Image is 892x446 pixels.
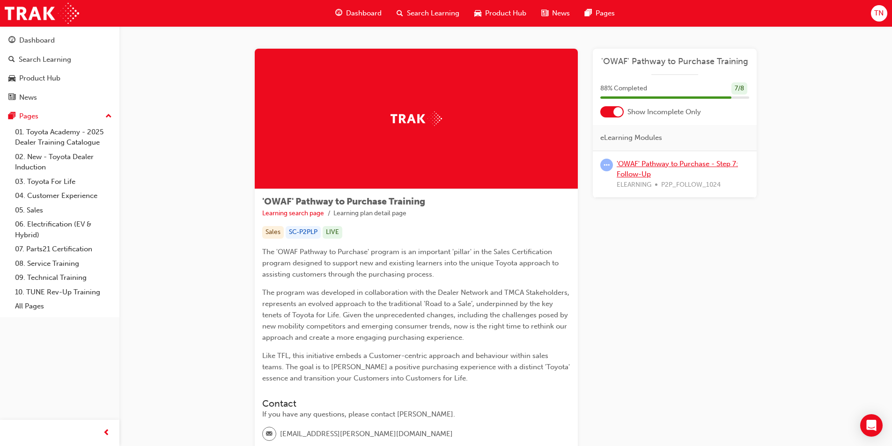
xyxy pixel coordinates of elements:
a: 04. Customer Experience [11,189,116,203]
span: TN [874,8,884,19]
a: 03. Toyota For Life [11,175,116,189]
span: Dashboard [346,8,382,19]
div: Dashboard [19,35,55,46]
a: Learning search page [262,209,324,217]
div: Open Intercom Messenger [860,414,883,437]
span: P2P_FOLLOW_1024 [661,180,721,190]
a: Dashboard [4,32,116,49]
div: Search Learning [19,54,71,65]
a: All Pages [11,299,116,314]
a: news-iconNews [534,4,577,23]
div: 7 / 8 [731,82,747,95]
h3: Contact [262,398,570,409]
span: search-icon [397,7,403,19]
a: 07. Parts21 Certification [11,242,116,256]
span: pages-icon [585,7,592,19]
button: Pages [4,108,116,125]
a: 10. TUNE Rev-Up Training [11,285,116,300]
a: pages-iconPages [577,4,622,23]
img: Trak [5,3,79,24]
span: news-icon [8,94,15,102]
a: News [4,89,116,106]
span: Show Incomplete Only [627,107,701,117]
span: up-icon [105,110,112,123]
span: Product Hub [485,8,526,19]
a: car-iconProduct Hub [467,4,534,23]
a: 05. Sales [11,203,116,218]
a: 01. Toyota Academy - 2025 Dealer Training Catalogue [11,125,116,150]
span: guage-icon [335,7,342,19]
a: 08. Service Training [11,256,116,271]
span: car-icon [8,74,15,83]
span: news-icon [541,7,548,19]
span: [EMAIL_ADDRESS][PERSON_NAME][DOMAIN_NAME] [280,429,453,439]
a: 06. Electrification (EV & Hybrid) [11,217,116,242]
span: prev-icon [103,427,110,439]
span: email-icon [266,428,273,440]
button: TN [871,5,887,22]
a: 09. Technical Training [11,271,116,285]
span: Search Learning [407,8,459,19]
span: search-icon [8,56,15,64]
a: search-iconSearch Learning [389,4,467,23]
span: eLearning Modules [600,132,662,143]
span: News [552,8,570,19]
a: guage-iconDashboard [328,4,389,23]
span: ELEARNING [617,180,651,190]
span: guage-icon [8,37,15,45]
li: Learning plan detail page [333,208,406,219]
span: car-icon [474,7,481,19]
div: News [19,92,37,103]
div: LIVE [323,226,342,239]
div: Pages [19,111,38,122]
span: The program was developed in collaboration with the Dealer Network and TMCA Stakeholders, represe... [262,288,571,342]
img: Trak [391,111,442,126]
a: 'OWAF' Pathway to Purchase - Step 7: Follow-Up [617,160,738,179]
div: Sales [262,226,284,239]
span: 88 % Completed [600,83,647,94]
span: Like TFL, this initiative embeds a Customer-centric approach and behaviour within sales teams. Th... [262,351,572,382]
a: Search Learning [4,51,116,68]
span: The 'OWAF Pathway to Purchase' program is an important 'pillar' in the Sales Certification progra... [262,248,560,278]
a: 02. New - Toyota Dealer Induction [11,150,116,175]
span: 'OWAF' Pathway to Purchase Training [262,196,425,207]
div: Product Hub [19,73,60,84]
a: Product Hub [4,70,116,87]
div: If you have any questions, please contact [PERSON_NAME]. [262,409,570,420]
div: SC-P2PLP [286,226,321,239]
span: Pages [596,8,615,19]
span: learningRecordVerb_ATTEMPT-icon [600,159,613,171]
button: DashboardSearch LearningProduct HubNews [4,30,116,108]
a: 'OWAF' Pathway to Purchase Training [600,56,749,67]
span: pages-icon [8,112,15,121]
